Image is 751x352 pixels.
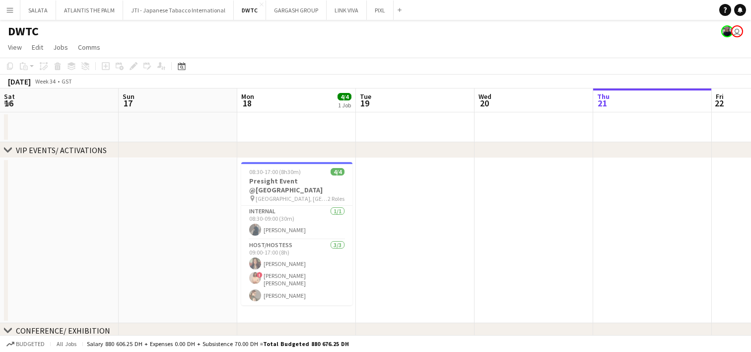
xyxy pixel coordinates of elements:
[358,97,371,109] span: 19
[360,92,371,101] span: Tue
[241,176,352,194] h3: Presight Event @[GEOGRAPHIC_DATA]
[257,272,263,278] span: !
[123,0,234,20] button: JTI - Japanese Tabacco International
[28,41,47,54] a: Edit
[241,240,352,305] app-card-role: Host/Hostess3/309:00-17:00 (8h)[PERSON_NAME]![PERSON_NAME] [PERSON_NAME][PERSON_NAME]
[74,41,104,54] a: Comms
[2,97,15,109] span: 16
[49,41,72,54] a: Jobs
[123,92,135,101] span: Sun
[87,340,349,348] div: Salary 880 606.25 DH + Expenses 0.00 DH + Subsistence 70.00 DH =
[56,0,123,20] button: ATLANTIS THE PALM
[8,77,31,87] div: [DATE]
[8,24,39,39] h1: DWTC
[53,43,68,52] span: Jobs
[62,78,72,85] div: GST
[234,0,266,20] button: DWTC
[240,97,254,109] span: 18
[714,97,724,109] span: 22
[4,92,15,101] span: Sat
[596,97,610,109] span: 21
[16,341,45,348] span: Budgeted
[78,43,100,52] span: Comms
[731,25,743,37] app-user-avatar: Kerem Sungur
[367,0,394,20] button: PIXL
[4,41,26,54] a: View
[328,195,344,202] span: 2 Roles
[55,340,78,348] span: All jobs
[721,25,733,37] app-user-avatar: Anastasiia Iemelianova
[338,101,351,109] div: 1 Job
[20,0,56,20] button: SALATA
[478,92,491,101] span: Wed
[16,145,107,155] div: VIP EVENTS/ ACTIVATIONS
[716,92,724,101] span: Fri
[477,97,491,109] span: 20
[327,0,367,20] button: LINK VIVA
[241,162,352,305] app-job-card: 08:30-17:00 (8h30m)4/4Presight Event @[GEOGRAPHIC_DATA] [GEOGRAPHIC_DATA], [GEOGRAPHIC_DATA]2 Rol...
[241,206,352,240] app-card-role: Internal1/108:30-09:00 (30m)[PERSON_NAME]
[266,0,327,20] button: GARGASH GROUP
[331,168,344,176] span: 4/4
[256,195,328,202] span: [GEOGRAPHIC_DATA], [GEOGRAPHIC_DATA]
[597,92,610,101] span: Thu
[32,43,43,52] span: Edit
[121,97,135,109] span: 17
[5,339,46,350] button: Budgeted
[16,326,110,336] div: CONFERENCE/ EXHIBITION
[263,340,349,348] span: Total Budgeted 880 676.25 DH
[338,93,351,100] span: 4/4
[33,78,58,85] span: Week 34
[241,92,254,101] span: Mon
[8,43,22,52] span: View
[249,168,301,176] span: 08:30-17:00 (8h30m)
